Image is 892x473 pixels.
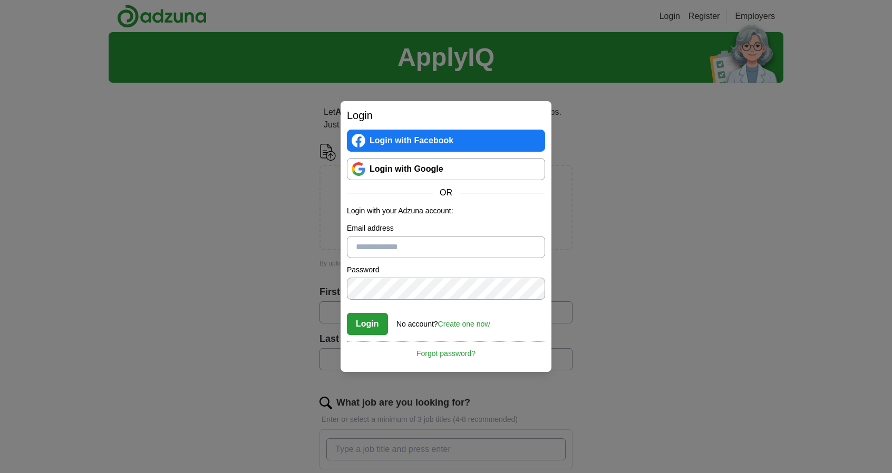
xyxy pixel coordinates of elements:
[347,223,545,234] label: Email address
[438,320,490,328] a: Create one now
[347,264,545,275] label: Password
[347,205,545,216] p: Login with your Adzuna account:
[347,130,545,152] a: Login with Facebook
[347,107,545,123] h2: Login
[347,158,545,180] a: Login with Google
[347,313,388,335] button: Login
[347,341,545,359] a: Forgot password?
[396,312,490,330] div: No account?
[433,186,459,199] span: OR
